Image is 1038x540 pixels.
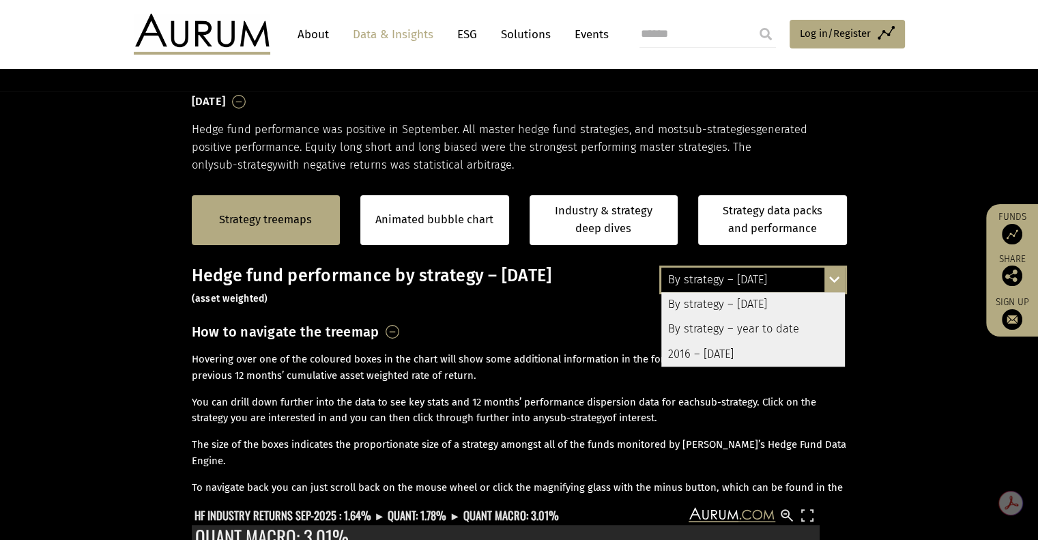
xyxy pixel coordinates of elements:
a: Animated bubble chart [375,211,493,229]
p: To navigate back you can just scroll back on the mouse wheel or click the magnifying glass with t... [192,480,847,513]
a: Strategy treemaps [219,211,312,229]
img: Share this post [1002,266,1022,286]
a: Strategy data packs and performance [698,195,847,245]
a: Events [568,22,609,47]
a: About [291,22,336,47]
a: Solutions [494,22,558,47]
img: Aurum [134,14,270,55]
span: Log in/Register [800,25,871,42]
span: sub-strategy [549,412,607,424]
div: Hovering over one of the coloured boxes in the chart will show some additional information in the... [192,352,847,496]
a: Funds [993,211,1031,244]
a: Industry & strategy deep dives [530,195,678,245]
small: (asset weighted) [192,293,268,304]
p: Hedge fund performance was positive in September. All master hedge fund strategies, and most gene... [192,121,847,175]
a: Data & Insights [346,22,440,47]
input: Submit [752,20,779,48]
div: By strategy – [DATE] [661,292,845,317]
p: The size of the boxes indicates the proportionate size of a strategy amongst all of the funds mon... [192,437,847,470]
img: Sign up to our newsletter [1002,309,1022,330]
h3: How to navigate the treemap [192,320,379,343]
a: ESG [450,22,484,47]
img: Access Funds [1002,224,1022,244]
a: Sign up [993,296,1031,330]
span: sub-strategies [683,123,756,136]
p: You can drill down further into the data to see key stats and 12 months’ performance dispersion d... [192,395,847,427]
h3: Hedge fund performance by strategy – [DATE] [192,266,847,307]
span: sub-strategy [700,396,757,408]
a: Log in/Register [790,20,905,48]
span: sub-strategy [214,158,278,171]
div: 2016 – [DATE] [661,342,845,367]
h3: [DATE] [192,91,226,112]
div: Share [993,255,1031,286]
div: By strategy – [DATE] [661,268,845,292]
div: By strategy – year to date [661,317,845,341]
